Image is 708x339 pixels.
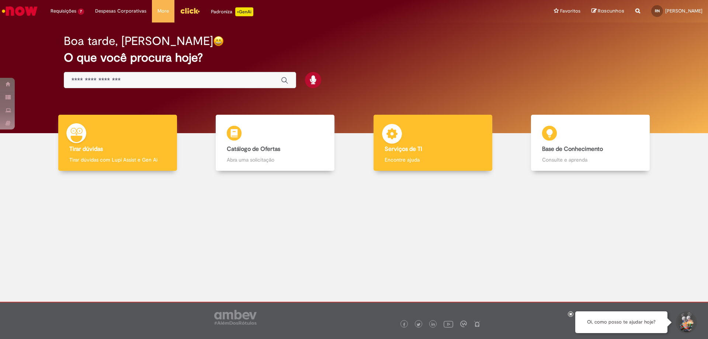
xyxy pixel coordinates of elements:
img: logo_footer_ambev_rotulo_gray.png [214,310,257,325]
p: Consulte e aprenda [542,156,639,163]
b: Tirar dúvidas [69,145,103,153]
a: Tirar dúvidas Tirar dúvidas com Lupi Assist e Gen Ai [39,115,197,171]
span: Requisições [51,7,76,15]
img: ServiceNow [1,4,39,18]
button: Iniciar Conversa de Suporte [675,311,697,333]
p: Abra uma solicitação [227,156,323,163]
span: Rascunhos [598,7,624,14]
span: RN [655,8,660,13]
a: Rascunhos [591,8,624,15]
h2: O que você procura hoje? [64,51,645,64]
img: logo_footer_youtube.png [444,319,453,329]
div: Padroniza [211,7,253,16]
p: +GenAi [235,7,253,16]
p: Encontre ajuda [385,156,481,163]
span: 7 [78,8,84,15]
a: Serviços de TI Encontre ajuda [354,115,512,171]
b: Serviços de TI [385,145,422,153]
h2: Boa tarde, [PERSON_NAME] [64,35,213,48]
span: Despesas Corporativas [95,7,146,15]
img: logo_footer_twitter.png [417,323,420,326]
span: More [157,7,169,15]
a: Base de Conhecimento Consulte e aprenda [512,115,670,171]
div: Oi, como posso te ajudar hoje? [575,311,667,333]
a: Catálogo de Ofertas Abra uma solicitação [197,115,354,171]
img: logo_footer_facebook.png [402,323,406,326]
span: [PERSON_NAME] [665,8,702,14]
span: Favoritos [560,7,580,15]
img: click_logo_yellow_360x200.png [180,5,200,16]
img: logo_footer_workplace.png [460,321,467,327]
img: logo_footer_naosei.png [474,321,480,327]
b: Base de Conhecimento [542,145,603,153]
b: Catálogo de Ofertas [227,145,280,153]
p: Tirar dúvidas com Lupi Assist e Gen Ai [69,156,166,163]
img: happy-face.png [213,36,224,46]
img: logo_footer_linkedin.png [431,322,435,327]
